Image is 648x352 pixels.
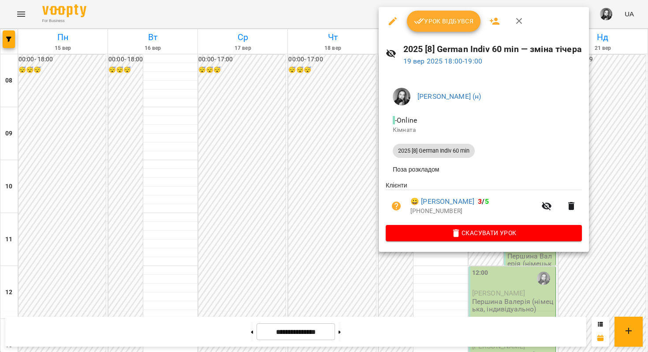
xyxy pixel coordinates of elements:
button: Візит ще не сплачено. Додати оплату? [386,195,407,217]
b: / [478,197,488,206]
span: Урок відбувся [414,16,474,26]
button: Скасувати Урок [386,225,582,241]
ul: Клієнти [386,181,582,225]
span: - Online [393,116,419,124]
p: [PHONE_NUMBER] [410,207,536,216]
a: [PERSON_NAME] (н) [417,92,481,101]
h6: 2025 [8] German Indiv 60 min — зміна тічера [403,42,582,56]
button: Урок відбувся [407,11,481,32]
span: 2025 [8] German Indiv 60 min [393,147,475,155]
p: Кімната [393,126,575,135]
span: Скасувати Урок [393,228,575,238]
a: 😀 [PERSON_NAME] [410,196,474,207]
span: 3 [478,197,482,206]
img: 9e1ebfc99129897ddd1a9bdba1aceea8.jpg [393,88,410,105]
span: 5 [485,197,489,206]
li: Поза розкладом [386,161,582,177]
a: 19 вер 2025 18:00-19:00 [403,57,482,65]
